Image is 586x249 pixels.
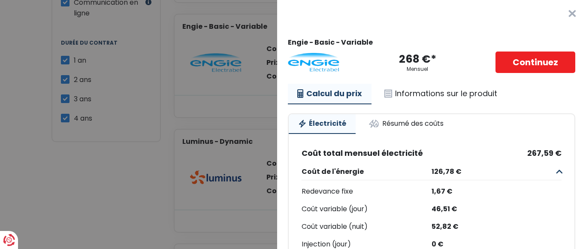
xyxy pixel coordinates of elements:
[302,203,432,216] div: Coût variable (jour)
[432,185,562,198] div: 1,67 €
[302,167,428,176] span: Coût de l'énergie
[527,149,562,158] span: 267,59 €
[288,53,339,72] img: Engie
[495,52,575,73] a: Continuez
[302,221,432,233] div: Coût variable (nuit)
[302,185,432,198] div: Redevance fixe
[399,52,436,67] div: 268 €*
[288,38,575,46] div: Engie - Basic - Variable
[289,114,356,134] a: Électricité
[428,167,555,176] span: 126,78 €
[375,84,507,103] a: Informations sur le produit
[432,221,562,233] div: 52,82 €
[407,66,428,72] div: Mensuel
[359,114,453,133] a: Résumé des coûts
[288,84,372,104] a: Calcul du prix
[302,149,423,158] span: Coût total mensuel électricité
[302,163,562,180] button: Coût de l'énergie 126,78 €
[432,203,562,216] div: 46,51 €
